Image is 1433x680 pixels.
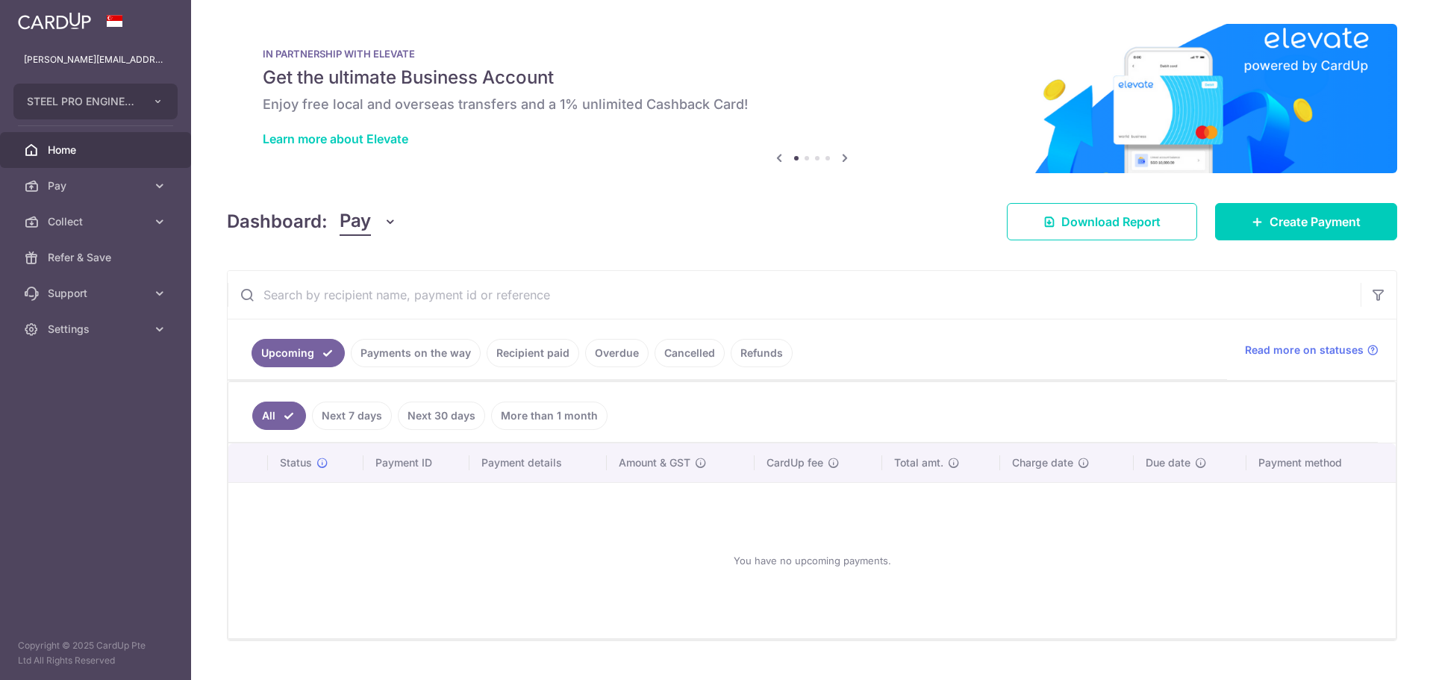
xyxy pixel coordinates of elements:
[263,131,408,146] a: Learn more about Elevate
[227,24,1397,173] img: Renovation banner
[1245,343,1379,358] a: Read more on statuses
[18,12,91,30] img: CardUp
[585,339,649,367] a: Overdue
[655,339,725,367] a: Cancelled
[252,339,345,367] a: Upcoming
[1245,343,1364,358] span: Read more on statuses
[48,214,146,229] span: Collect
[340,208,371,236] span: Pay
[491,402,608,430] a: More than 1 month
[1061,213,1161,231] span: Download Report
[228,271,1361,319] input: Search by recipient name, payment id or reference
[27,94,137,109] span: STEEL PRO ENGINEERING PTE LTD
[252,402,306,430] a: All
[48,178,146,193] span: Pay
[48,322,146,337] span: Settings
[767,455,823,470] span: CardUp fee
[24,52,167,67] p: [PERSON_NAME][EMAIL_ADDRESS][DOMAIN_NAME]
[398,402,485,430] a: Next 30 days
[1146,455,1190,470] span: Due date
[312,402,392,430] a: Next 7 days
[246,495,1378,626] div: You have no upcoming payments.
[1246,443,1396,482] th: Payment method
[731,339,793,367] a: Refunds
[280,455,312,470] span: Status
[48,143,146,157] span: Home
[340,208,397,236] button: Pay
[263,48,1361,60] p: IN PARTNERSHIP WITH ELEVATE
[363,443,469,482] th: Payment ID
[227,208,328,235] h4: Dashboard:
[48,286,146,301] span: Support
[351,339,481,367] a: Payments on the way
[487,339,579,367] a: Recipient paid
[894,455,943,470] span: Total amt.
[263,66,1361,90] h5: Get the ultimate Business Account
[13,84,178,119] button: STEEL PRO ENGINEERING PTE LTD
[619,455,690,470] span: Amount & GST
[1012,455,1073,470] span: Charge date
[469,443,607,482] th: Payment details
[1215,203,1397,240] a: Create Payment
[263,96,1361,113] h6: Enjoy free local and overseas transfers and a 1% unlimited Cashback Card!
[1270,213,1361,231] span: Create Payment
[48,250,146,265] span: Refer & Save
[1007,203,1197,240] a: Download Report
